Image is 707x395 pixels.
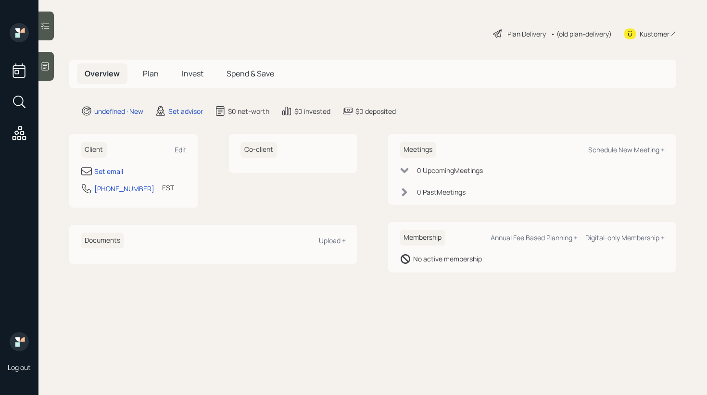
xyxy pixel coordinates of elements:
div: $0 deposited [355,106,396,116]
img: retirable_logo.png [10,332,29,351]
div: Set email [94,166,123,176]
div: Schedule New Meeting + [588,145,665,154]
div: $0 invested [294,106,330,116]
div: Digital-only Membership + [585,233,665,242]
h6: Co-client [240,142,277,158]
div: Log out [8,363,31,372]
div: EST [162,183,174,193]
div: Edit [175,145,187,154]
div: undefined · New [94,106,143,116]
h6: Documents [81,233,124,248]
div: Annual Fee Based Planning + [491,233,578,242]
div: [PHONE_NUMBER] [94,184,154,194]
div: Upload + [319,236,346,245]
div: Set advisor [168,106,203,116]
div: • (old plan-delivery) [551,29,612,39]
div: 0 Upcoming Meeting s [417,165,483,175]
div: No active membership [413,254,482,264]
div: $0 net-worth [228,106,269,116]
span: Invest [182,68,203,79]
h6: Membership [400,230,445,246]
div: Plan Delivery [507,29,546,39]
span: Plan [143,68,159,79]
span: Spend & Save [227,68,274,79]
div: Kustomer [640,29,669,39]
h6: Meetings [400,142,436,158]
span: Overview [85,68,120,79]
div: 0 Past Meeting s [417,187,466,197]
h6: Client [81,142,107,158]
